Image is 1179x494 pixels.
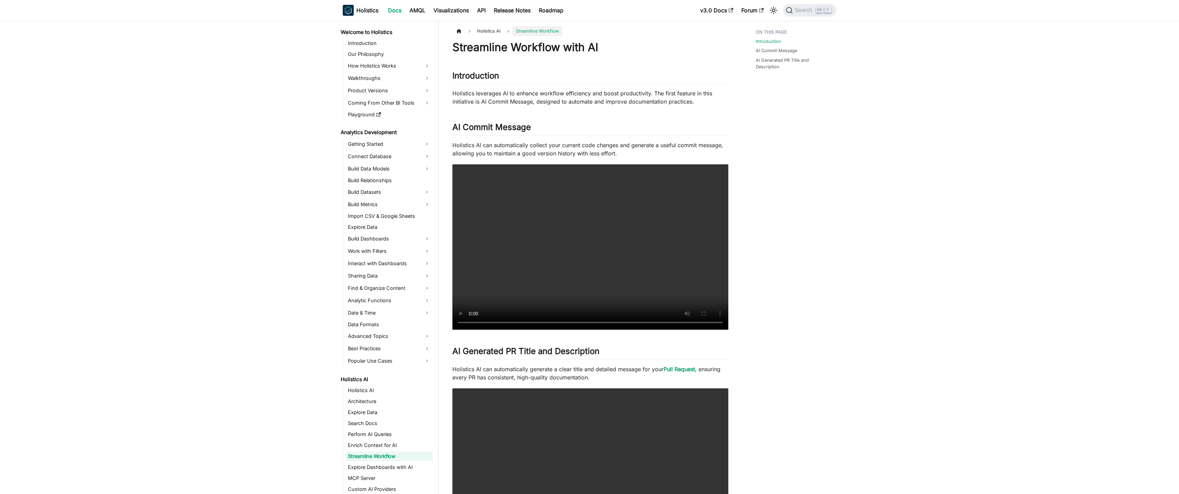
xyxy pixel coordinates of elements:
button: Switch between dark and light mode (currently light mode) [768,5,779,16]
h1: Streamline Workflow with AI [452,40,728,54]
a: AI Commit Message [756,47,797,54]
img: Holistics [343,5,354,16]
a: Explore Dashboards with AI [346,462,433,472]
span: Streamline Workflow [512,26,562,36]
a: v3.0 Docs [696,5,737,16]
h2: AI Generated PR Title and Description [452,346,728,359]
h2: AI Commit Message [452,122,728,135]
a: Enrich Context for AI [346,440,433,450]
a: Find & Organize Content [346,283,433,294]
a: Holistics AI [339,375,433,384]
a: Best Practices [346,343,433,354]
a: AMQL [405,5,429,16]
a: Streamline Workflow [346,451,433,461]
video: Your browser does not support embedding video, but you can . [452,164,728,330]
a: Docs [384,5,405,16]
a: HolisticsHolistics [343,5,378,16]
a: Explore Data [346,222,433,232]
h2: Introduction [452,71,728,84]
a: Date & Time [346,307,433,318]
a: Release Notes [490,5,535,16]
a: Connect Database [346,151,433,162]
a: Advanced Topics [346,331,433,342]
a: Build Data Models [346,163,433,174]
p: Holistics AI can automatically collect your current code changes and generate a useful commit mes... [452,141,728,157]
a: Work with Filters [346,246,433,257]
p: Holistics leverages AI to enhance workflow efficiency and boost productivity. The first feature i... [452,89,728,106]
a: AI Generated PR Title and Description [756,57,832,70]
a: Visualizations [429,5,473,16]
a: Build Datasets [346,187,433,198]
a: MCP Server [346,473,433,483]
kbd: K [825,7,831,13]
p: Holistics AI can automatically generate a clear title and detailed message for your , ensuring ev... [452,365,728,381]
a: Introduction [346,38,433,48]
a: Analytic Functions [346,295,433,306]
a: Roadmap [535,5,568,16]
nav: Breadcrumbs [452,26,728,36]
a: Pull Request [664,366,695,373]
a: Build Metrics [346,199,433,210]
a: Getting Started [346,139,433,150]
a: Welcome to Holistics [339,27,433,37]
nav: Docs sidebar [336,21,439,494]
a: Coming From Other BI Tools [346,97,433,108]
a: Architecture [346,397,433,406]
a: How Holistics Works [346,60,433,71]
a: Holistics AI [346,386,433,395]
a: Explore Data [346,408,433,417]
a: Data Formats [346,320,433,329]
button: Search (Ctrl+K) [783,4,836,16]
a: Playground [346,110,433,119]
a: Import CSV & Google Sheets [346,211,433,221]
a: Introduction [756,38,781,45]
a: Custom AI Providers [346,484,433,494]
a: Build Relationships [346,176,433,185]
a: Interact with Dashboards [346,258,433,269]
a: Search Docs [346,419,433,428]
a: Popular Use Cases [346,355,433,366]
b: Holistics [356,6,378,14]
a: Home page [452,26,465,36]
a: API [473,5,490,16]
a: Our Philosophy [346,49,433,59]
a: Perform AI Queries [346,430,433,439]
a: Build Dashboards [346,233,433,244]
span: Holistics AI [474,26,504,36]
a: Sharing Data [346,270,433,281]
a: Analytics Development [339,128,433,137]
span: Search [793,7,816,13]
a: Product Versions [346,85,433,96]
a: Forum [737,5,768,16]
a: Walkthroughs [346,73,433,84]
